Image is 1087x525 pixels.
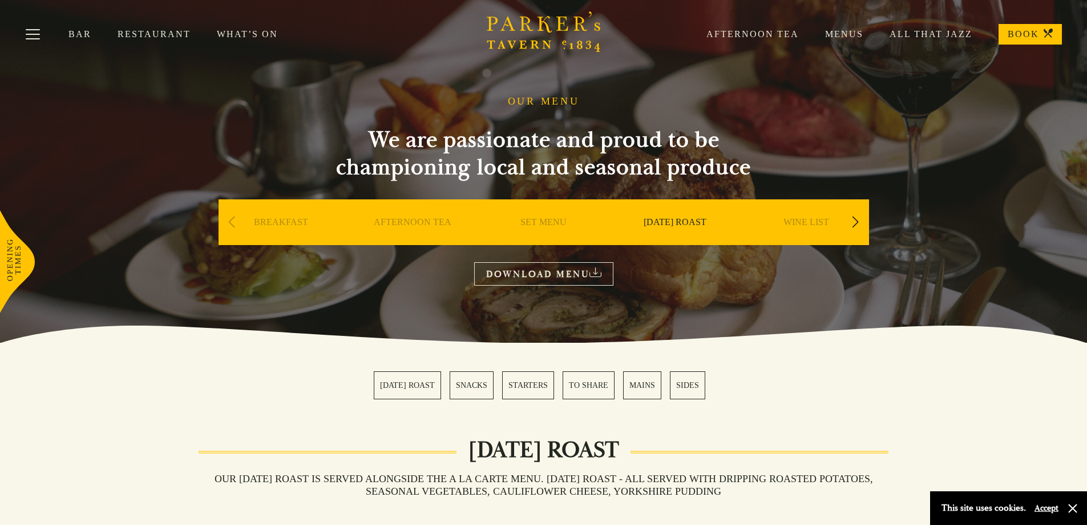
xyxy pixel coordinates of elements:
[374,371,441,399] a: 1 / 6
[350,199,475,279] div: 2 / 9
[508,95,580,108] h1: OUR MENU
[848,210,863,235] div: Next slide
[1035,503,1058,514] button: Accept
[612,199,738,279] div: 4 / 9
[743,199,869,279] div: 5 / 9
[456,436,631,464] h2: [DATE] ROAST
[481,199,607,279] div: 3 / 9
[219,199,344,279] div: 1 / 9
[224,210,240,235] div: Previous slide
[644,217,706,262] a: [DATE] ROAST
[450,371,494,399] a: 2 / 6
[199,472,889,498] h3: Our [DATE] roast is served alongside the A La Carte menu. [DATE] ROAST - All served with dripping...
[254,217,308,262] a: BREAKFAST
[1067,503,1078,514] button: Close and accept
[783,217,829,262] a: WINE LIST
[623,371,661,399] a: 5 / 6
[520,217,567,262] a: SET MENU
[941,500,1026,516] p: This site uses cookies.
[502,371,554,399] a: 3 / 6
[670,371,705,399] a: 6 / 6
[374,217,451,262] a: AFTERNOON TEA
[474,262,613,286] a: DOWNLOAD MENU
[316,126,772,181] h2: We are passionate and proud to be championing local and seasonal produce
[563,371,615,399] a: 4 / 6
